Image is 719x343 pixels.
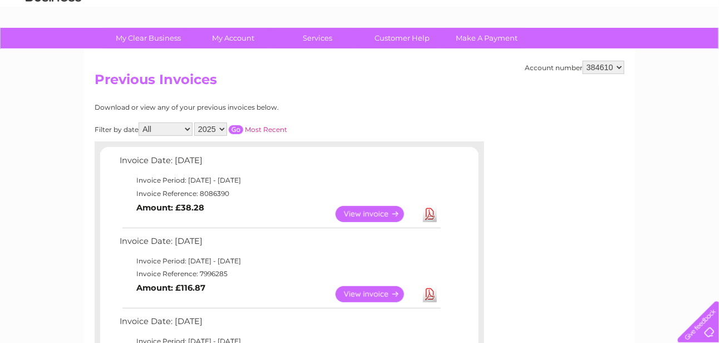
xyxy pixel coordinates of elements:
[441,28,533,48] a: Make A Payment
[645,47,672,56] a: Contact
[117,314,442,335] td: Invoice Date: [DATE]
[336,286,417,302] a: View
[582,47,615,56] a: Telecoms
[272,28,364,48] a: Services
[509,6,586,19] a: 0333 014 3131
[95,104,387,111] div: Download or view any of your previous invoices below.
[188,28,279,48] a: My Account
[95,72,624,93] h2: Previous Invoices
[523,47,544,56] a: Water
[136,283,205,293] b: Amount: £116.87
[117,254,442,268] td: Invoice Period: [DATE] - [DATE]
[117,187,442,200] td: Invoice Reference: 8086390
[117,267,442,281] td: Invoice Reference: 7996285
[423,286,437,302] a: Download
[622,47,638,56] a: Blog
[103,28,195,48] a: My Clear Business
[357,28,449,48] a: Customer Help
[95,122,387,136] div: Filter by date
[551,47,575,56] a: Energy
[525,61,624,74] div: Account number
[117,153,442,174] td: Invoice Date: [DATE]
[136,203,204,213] b: Amount: £38.28
[117,234,442,254] td: Invoice Date: [DATE]
[423,206,437,222] a: Download
[117,174,442,187] td: Invoice Period: [DATE] - [DATE]
[336,206,417,222] a: View
[245,125,287,134] a: Most Recent
[97,6,623,54] div: Clear Business is a trading name of Verastar Limited (registered in [GEOGRAPHIC_DATA] No. 3667643...
[25,29,82,63] img: logo.png
[682,47,708,56] a: Log out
